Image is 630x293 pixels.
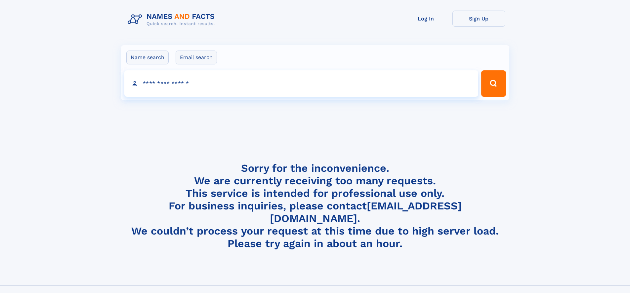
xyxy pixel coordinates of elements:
[176,51,217,64] label: Email search
[452,11,505,27] a: Sign Up
[270,200,462,225] a: [EMAIL_ADDRESS][DOMAIN_NAME]
[125,162,505,250] h4: Sorry for the inconvenience. We are currently receiving too many requests. This service is intend...
[125,11,220,28] img: Logo Names and Facts
[124,70,479,97] input: search input
[481,70,506,97] button: Search Button
[126,51,169,64] label: Name search
[399,11,452,27] a: Log In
